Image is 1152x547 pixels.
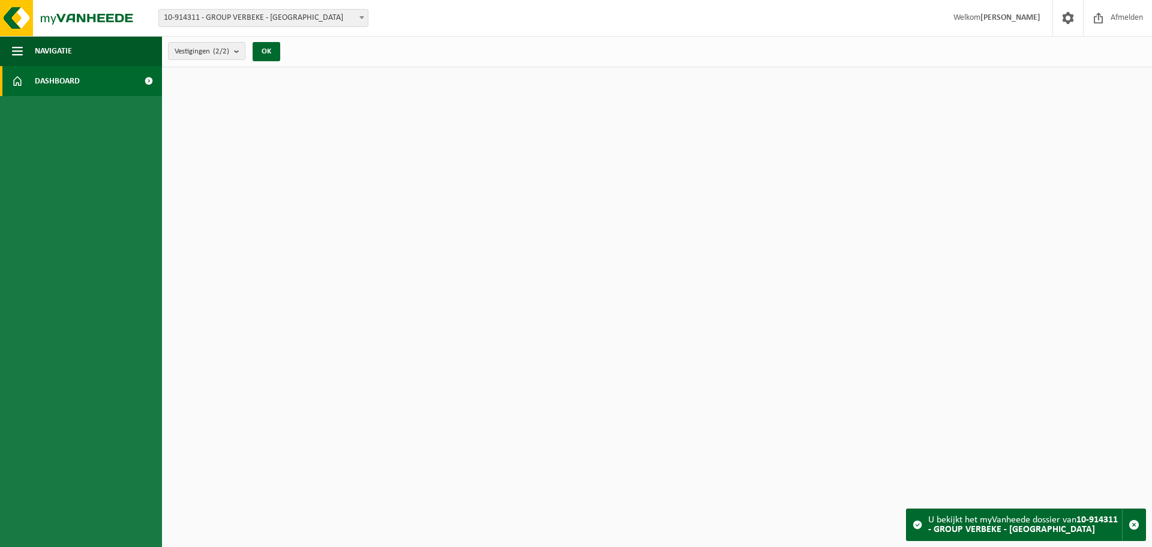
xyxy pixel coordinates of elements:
span: Dashboard [35,66,80,96]
count: (2/2) [213,47,229,55]
button: OK [253,42,280,61]
div: U bekijkt het myVanheede dossier van [928,509,1122,540]
button: Vestigingen(2/2) [168,42,245,60]
span: 10-914311 - GROUP VERBEKE - LEDEGEM [158,9,368,27]
strong: [PERSON_NAME] [980,13,1040,22]
strong: 10-914311 - GROUP VERBEKE - [GEOGRAPHIC_DATA] [928,515,1118,534]
span: 10-914311 - GROUP VERBEKE - LEDEGEM [159,10,368,26]
span: Vestigingen [175,43,229,61]
span: Navigatie [35,36,72,66]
